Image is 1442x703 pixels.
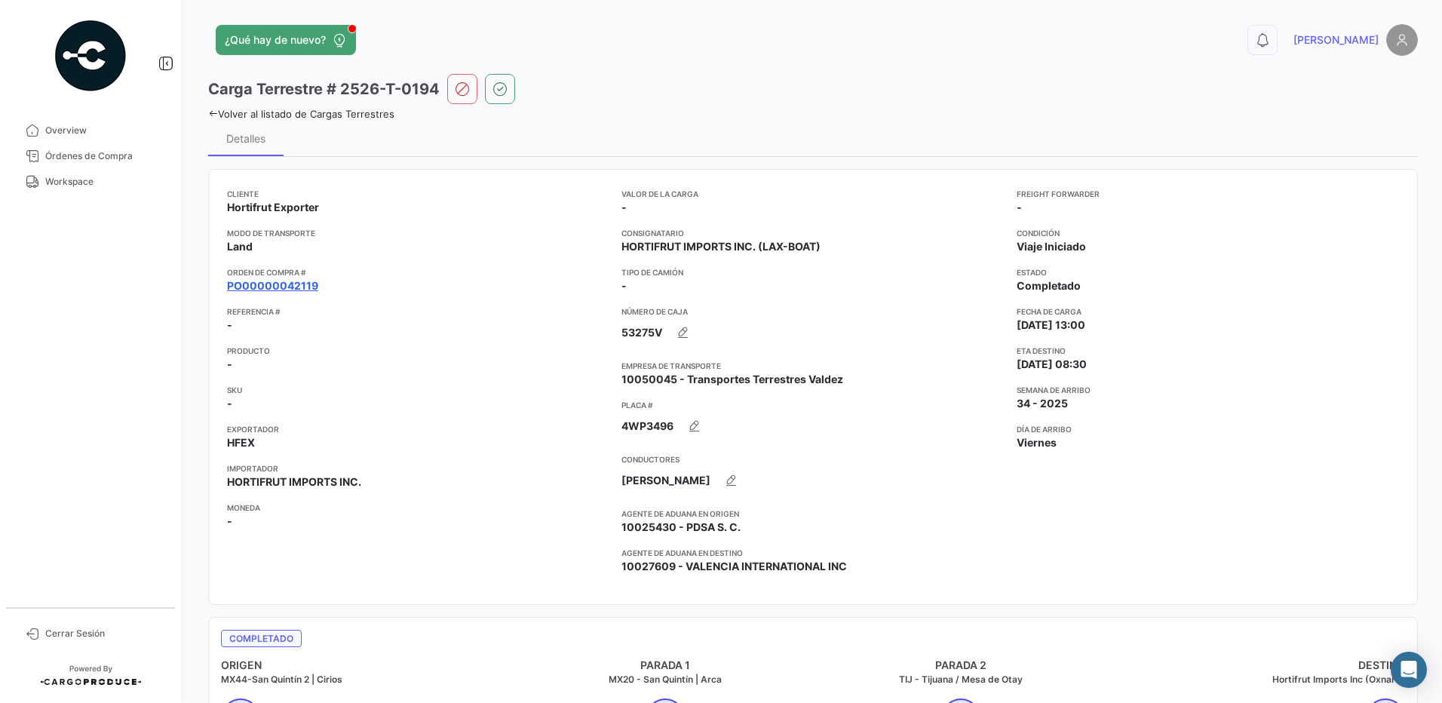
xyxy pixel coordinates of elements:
[221,658,517,673] h4: ORIGEN
[45,175,163,189] span: Workspace
[1017,318,1085,333] span: [DATE] 13:00
[1109,673,1406,686] h5: Hortifrut Imports Inc (Oxnard)
[227,384,609,396] app-card-info-title: SKU
[227,435,255,450] span: HFEX
[1017,357,1087,372] span: [DATE] 08:30
[227,227,609,239] app-card-info-title: Modo de Transporte
[621,239,821,254] span: HORTIFRUT IMPORTS INC. (LAX-BOAT)
[1017,423,1399,435] app-card-info-title: Día de Arribo
[517,658,814,673] h4: PARADA 1
[621,188,1004,200] app-card-info-title: Valor de la Carga
[621,399,1004,411] app-card-info-title: Placa #
[1109,658,1406,673] h4: DESTINO
[621,278,627,293] span: -
[621,227,1004,239] app-card-info-title: Consignatario
[621,520,741,535] span: 10025430 - PDSA S. C.
[1017,435,1057,450] span: Viernes
[227,345,609,357] app-card-info-title: Producto
[1017,278,1081,293] span: Completado
[621,305,1004,318] app-card-info-title: Número de Caja
[227,462,609,474] app-card-info-title: Importador
[621,200,627,215] span: -
[227,357,232,372] span: -
[12,169,169,195] a: Workspace
[1017,227,1399,239] app-card-info-title: Condición
[227,188,609,200] app-card-info-title: Cliente
[227,266,609,278] app-card-info-title: Orden de Compra #
[1386,24,1418,56] img: placeholder-user.png
[53,18,128,94] img: powered-by.png
[621,547,1004,559] app-card-info-title: Agente de Aduana en Destino
[227,502,609,514] app-card-info-title: Moneda
[227,200,319,215] span: Hortifrut Exporter
[221,673,517,686] h5: MX44-San Quintín 2 | Cirios
[621,508,1004,520] app-card-info-title: Agente de Aduana en Origen
[621,325,662,340] span: 53275V
[208,78,440,100] h3: Carga Terrestre # 2526-T-0194
[227,514,232,529] span: -
[1017,345,1399,357] app-card-info-title: ETA Destino
[621,372,843,387] span: 10050045 - Transportes Terrestres Valdez
[621,559,847,574] span: 10027609 - VALENCIA INTERNATIONAL INC
[226,132,265,145] div: Detalles
[227,318,232,333] span: -
[12,118,169,143] a: Overview
[227,305,609,318] app-card-info-title: Referencia #
[621,473,710,488] span: [PERSON_NAME]
[208,108,394,120] a: Volver al listado de Cargas Terrestres
[227,423,609,435] app-card-info-title: Exportador
[1017,396,1068,411] span: 34 - 2025
[813,658,1109,673] h4: PARADA 2
[813,673,1109,686] h5: TIJ - Tijuana / Mesa de Otay
[227,278,318,293] a: PO00000042119
[1017,188,1399,200] app-card-info-title: Freight Forwarder
[621,360,1004,372] app-card-info-title: Empresa de Transporte
[225,32,326,48] span: ¿Qué hay de nuevo?
[45,124,163,137] span: Overview
[621,453,1004,465] app-card-info-title: Conductores
[1017,266,1399,278] app-card-info-title: Estado
[1017,305,1399,318] app-card-info-title: Fecha de carga
[45,627,163,640] span: Cerrar Sesión
[517,673,814,686] h5: MX20 - San Quintín | Arca
[1017,239,1086,254] span: Viaje Iniciado
[621,419,673,434] span: 4WP3496
[216,25,356,55] button: ¿Qué hay de nuevo?
[227,474,361,490] span: HORTIFRUT IMPORTS INC.
[1017,200,1022,215] span: -
[12,143,169,169] a: Órdenes de Compra
[45,149,163,163] span: Órdenes de Compra
[621,266,1004,278] app-card-info-title: Tipo de Camión
[1391,652,1427,688] div: Abrir Intercom Messenger
[227,396,232,411] span: -
[1017,384,1399,396] app-card-info-title: Semana de Arribo
[1293,32,1379,48] span: [PERSON_NAME]
[221,630,302,647] span: Completado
